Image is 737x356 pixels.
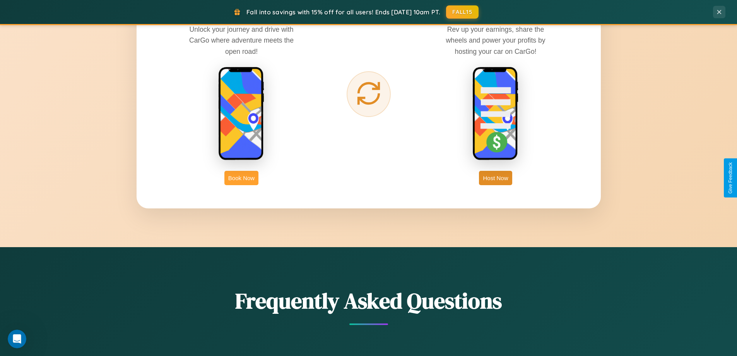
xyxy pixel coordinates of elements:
img: rent phone [218,67,265,161]
p: Rev up your earnings, share the wheels and power your profits by hosting your car on CarGo! [438,24,554,57]
p: Unlock your journey and drive with CarGo where adventure meets the open road! [183,24,299,57]
button: Host Now [479,171,512,185]
span: Fall into savings with 15% off for all users! Ends [DATE] 10am PT. [246,8,440,16]
button: FALL15 [446,5,479,19]
button: Book Now [224,171,258,185]
img: host phone [472,67,519,161]
iframe: Intercom live chat [8,330,26,348]
h2: Frequently Asked Questions [137,286,601,316]
div: Give Feedback [728,162,733,194]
